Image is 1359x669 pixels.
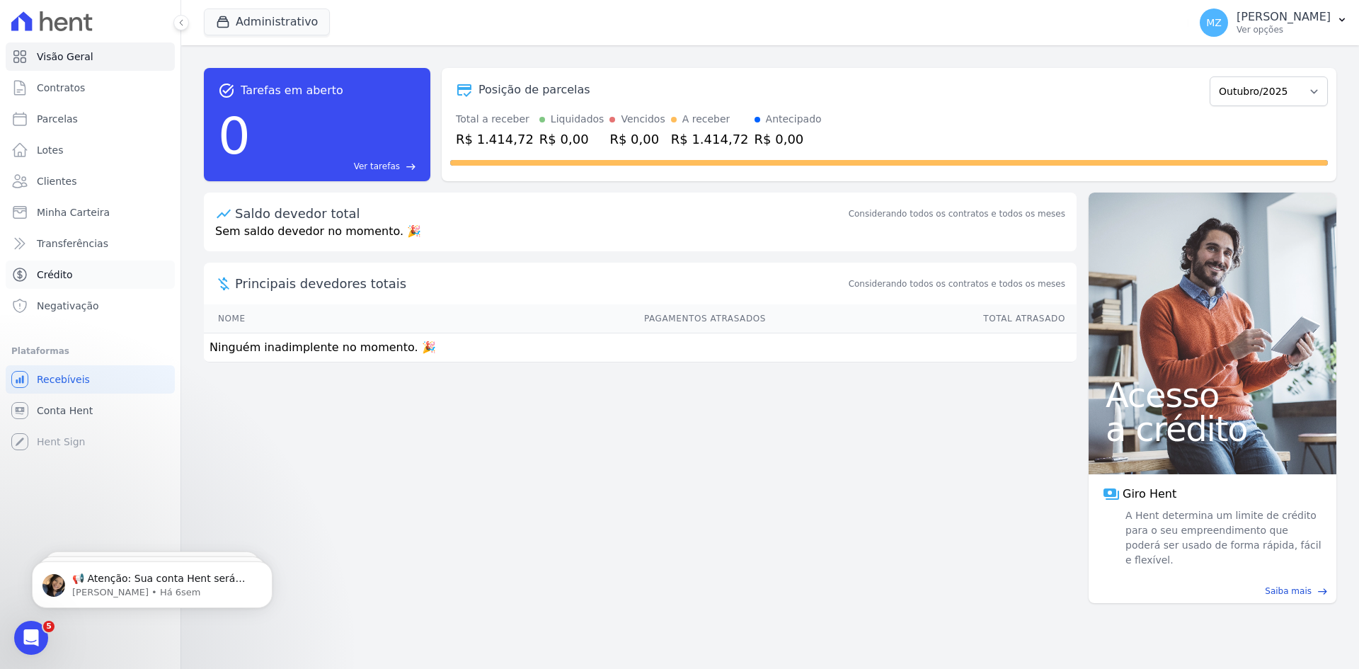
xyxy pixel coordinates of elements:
a: Conta Hent [6,396,175,425]
div: Plataformas [11,343,169,360]
span: Negativação [37,299,99,313]
button: Administrativo [204,8,330,35]
p: Ver opções [1237,24,1331,35]
a: Recebíveis [6,365,175,394]
span: task_alt [218,82,235,99]
iframe: Intercom live chat [14,621,48,655]
a: Crédito [6,261,175,289]
span: east [406,161,416,172]
a: Minha Carteira [6,198,175,227]
span: Principais devedores totais [235,274,846,293]
span: 📢 Atenção: Sua conta Hent será migrada para a Conta Arke! Estamos trazendo para você uma nova con... [62,41,242,433]
div: Posição de parcelas [478,81,590,98]
div: R$ 0,00 [609,130,665,149]
span: Giro Hent [1123,486,1176,503]
p: [PERSON_NAME] [1237,10,1331,24]
span: Contratos [37,81,85,95]
div: Considerando todos os contratos e todos os meses [849,207,1065,220]
span: Saiba mais [1265,585,1312,597]
span: Conta Hent [37,404,93,418]
span: Lotes [37,143,64,157]
a: Saiba mais east [1097,585,1328,597]
span: A Hent determina um limite de crédito para o seu empreendimento que poderá ser usado de forma ráp... [1123,508,1322,568]
a: Clientes [6,167,175,195]
iframe: Intercom notifications mensagem [11,532,294,631]
div: A receber [682,112,730,127]
a: Transferências [6,229,175,258]
span: Visão Geral [37,50,93,64]
a: Lotes [6,136,175,164]
button: MZ [PERSON_NAME] Ver opções [1188,3,1359,42]
span: Parcelas [37,112,78,126]
p: Sem saldo devedor no momento. 🎉 [204,223,1077,251]
span: Crédito [37,268,73,282]
div: Saldo devedor total [235,204,846,223]
td: Ninguém inadimplente no momento. 🎉 [204,333,1077,362]
span: 5 [43,621,55,632]
span: Clientes [37,174,76,188]
div: Vencidos [621,112,665,127]
span: Transferências [37,236,108,251]
span: Tarefas em aberto [241,82,343,99]
span: Ver tarefas [354,160,400,173]
span: Considerando todos os contratos e todos os meses [849,278,1065,290]
div: R$ 0,00 [755,130,822,149]
p: Message from Adriane, sent Há 6sem [62,55,244,67]
div: R$ 1.414,72 [456,130,534,149]
span: Minha Carteira [37,205,110,219]
th: Total Atrasado [767,304,1077,333]
a: Contratos [6,74,175,102]
span: Acesso [1106,378,1319,412]
div: R$ 0,00 [539,130,604,149]
span: Recebíveis [37,372,90,387]
span: a crédito [1106,412,1319,446]
div: Liquidados [551,112,604,127]
a: Visão Geral [6,42,175,71]
th: Nome [204,304,360,333]
div: Total a receber [456,112,534,127]
a: Ver tarefas east [256,160,416,173]
a: Parcelas [6,105,175,133]
div: 0 [218,99,251,173]
span: MZ [1206,18,1222,28]
span: east [1317,586,1328,597]
th: Pagamentos Atrasados [360,304,767,333]
a: Negativação [6,292,175,320]
div: R$ 1.414,72 [671,130,749,149]
div: Antecipado [766,112,822,127]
